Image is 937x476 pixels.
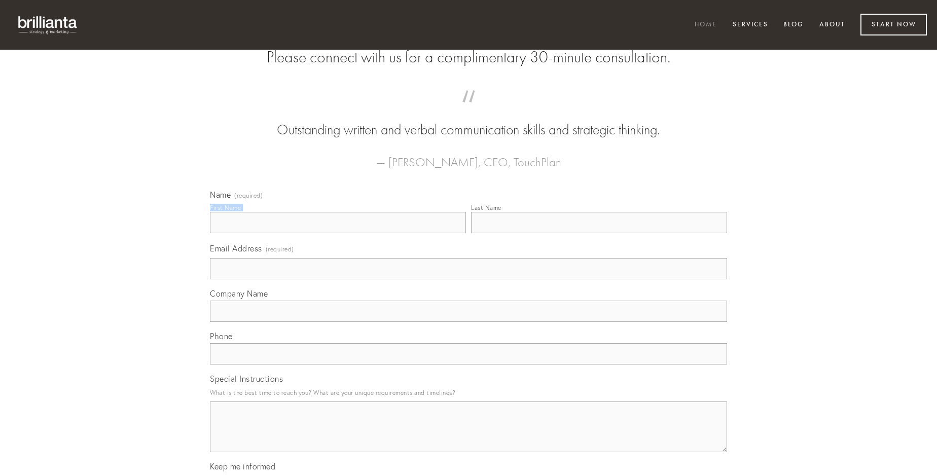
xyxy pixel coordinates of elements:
[210,204,241,211] div: First Name
[210,48,727,67] h2: Please connect with us for a complimentary 30-minute consultation.
[210,331,233,341] span: Phone
[234,193,263,199] span: (required)
[210,386,727,399] p: What is the best time to reach you? What are your unique requirements and timelines?
[210,243,262,253] span: Email Address
[471,204,501,211] div: Last Name
[266,242,294,256] span: (required)
[226,140,711,172] figcaption: — [PERSON_NAME], CEO, TouchPlan
[688,17,724,33] a: Home
[210,461,275,471] span: Keep me informed
[210,190,231,200] span: Name
[210,288,268,299] span: Company Name
[10,10,86,40] img: brillianta - research, strategy, marketing
[226,100,711,120] span: “
[860,14,927,35] a: Start Now
[777,17,810,33] a: Blog
[813,17,852,33] a: About
[226,100,711,140] blockquote: Outstanding written and verbal communication skills and strategic thinking.
[210,374,283,384] span: Special Instructions
[726,17,775,33] a: Services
